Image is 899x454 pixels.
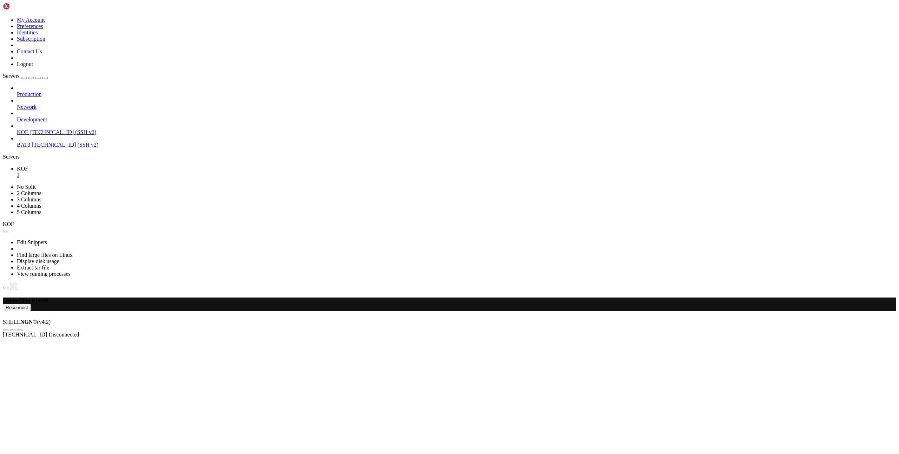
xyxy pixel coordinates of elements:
[17,271,71,277] a: View running processes
[17,239,47,245] a: Edit Snippets
[17,36,45,42] a: Subscription
[17,172,896,178] a: 
[17,116,896,123] a: Development
[17,104,37,110] span: Network
[32,142,98,148] span: [TECHNICAL_ID] (SSH v2)
[17,209,41,215] a: 5 Columns
[3,3,43,10] img: Shellngn
[17,129,896,135] a: KOF [TECHNICAL_ID] (SSH v2)
[17,29,38,35] a: Identities
[17,61,33,67] a: Logout
[17,258,59,264] a: Display disk usage
[10,283,17,290] button: 
[17,166,28,172] span: KOF
[17,123,896,135] li: KOF [TECHNICAL_ID] (SSH v2)
[17,265,49,271] a: Extract tar file
[17,23,43,29] a: Preferences
[17,142,896,148] a: BAT3 [TECHNICAL_ID] (SSH v2)
[17,252,73,258] a: Find large files on Linux
[17,135,896,148] li: BAT3 [TECHNICAL_ID] (SSH v2)
[17,48,42,54] a: Contact Us
[17,91,896,98] a: Production
[17,98,896,110] li: Network
[17,129,28,135] span: KOF
[3,73,48,79] a: Servers
[17,142,30,148] span: BAT3
[17,190,41,196] a: 2 Columns
[17,85,896,98] li: Production
[3,221,14,227] span: KOF
[17,184,36,190] a: No Split
[17,104,896,110] a: Network
[17,203,41,209] a: 4 Columns
[17,17,45,23] a: My Account
[17,91,41,97] span: Production
[29,129,96,135] span: [TECHNICAL_ID] (SSH v2)
[13,284,14,289] div: 
[17,166,896,178] a: KOF
[3,73,20,79] span: Servers
[17,196,41,202] a: 3 Columns
[3,154,896,160] div: Servers
[17,116,47,122] span: Development
[17,110,896,123] li: Development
